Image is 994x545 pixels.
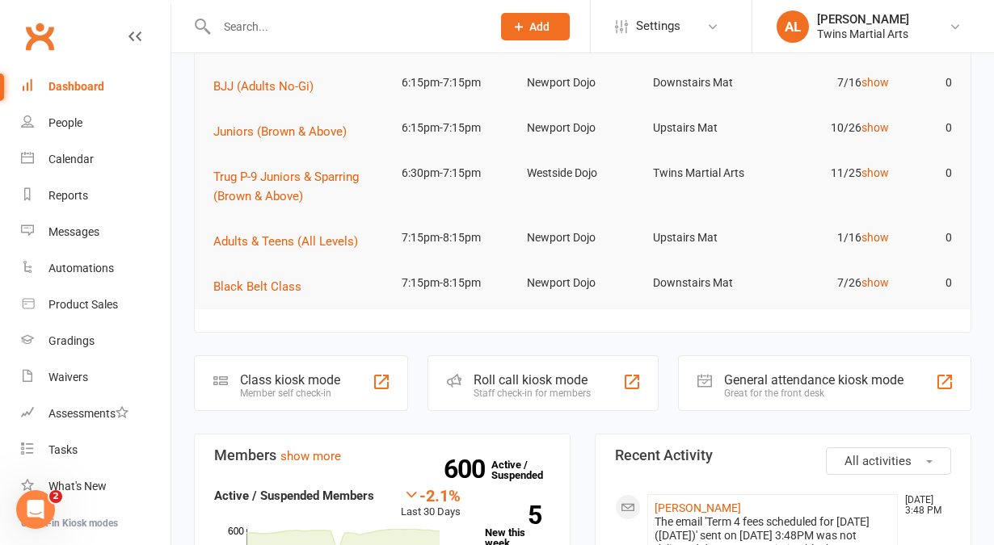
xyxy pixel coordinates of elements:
[897,495,950,516] time: [DATE] 3:48 PM
[214,488,374,503] strong: Active / Suspended Members
[444,457,491,481] strong: 600
[501,13,570,40] button: Add
[21,432,171,468] a: Tasks
[48,189,88,202] div: Reports
[240,388,340,399] div: Member self check-in
[49,490,62,503] span: 2
[21,178,171,214] a: Reports
[520,264,645,302] td: Newport Dojo
[529,20,550,33] span: Add
[896,109,959,147] td: 0
[896,64,959,102] td: 0
[16,490,55,529] iframe: Intercom live chat
[48,480,107,493] div: What's New
[646,154,771,192] td: Twins Martial Arts
[19,16,60,57] a: Clubworx
[21,250,171,287] a: Automations
[491,447,562,493] a: 600Active / Suspended
[401,486,461,504] div: -2.1%
[394,109,520,147] td: 6:15pm-7:15pm
[777,10,809,43] div: AL
[213,234,358,249] span: Adults & Teens (All Levels)
[48,334,95,347] div: Gradings
[394,64,520,102] td: 6:15pm-7:15pm
[48,116,82,129] div: People
[48,371,88,384] div: Waivers
[520,109,645,147] td: Newport Dojo
[213,79,314,94] span: BJJ (Adults No-Gi)
[48,80,104,93] div: Dashboard
[48,262,114,275] div: Automations
[646,219,771,257] td: Upstairs Mat
[826,447,951,475] button: All activities
[817,27,909,41] div: Twins Martial Arts
[213,122,358,141] button: Juniors (Brown & Above)
[724,388,903,399] div: Great for the front desk
[280,449,341,463] a: show more
[520,154,645,192] td: Westside Dojo
[646,64,771,102] td: Downstairs Mat
[213,277,313,296] button: Black Belt Class
[214,447,550,463] h3: Members
[861,166,889,179] a: show
[21,468,171,505] a: What's New
[655,501,741,514] a: [PERSON_NAME]
[21,214,171,250] a: Messages
[48,443,78,456] div: Tasks
[21,287,171,323] a: Product Sales
[896,264,959,302] td: 0
[48,153,94,166] div: Calendar
[861,276,889,289] a: show
[212,15,480,38] input: Search...
[896,219,959,257] td: 0
[861,121,889,134] a: show
[213,167,387,206] button: Trug P-9 Juniors & Sparring (Brown & Above)
[48,407,128,420] div: Assessments
[771,154,896,192] td: 11/25
[771,264,896,302] td: 7/26
[21,323,171,359] a: Gradings
[474,372,591,388] div: Roll call kiosk mode
[771,109,896,147] td: 10/26
[485,503,541,527] strong: 5
[861,76,889,89] a: show
[394,219,520,257] td: 7:15pm-8:15pm
[646,109,771,147] td: Upstairs Mat
[520,219,645,257] td: Newport Dojo
[394,154,520,192] td: 6:30pm-7:15pm
[615,447,951,463] h3: Recent Activity
[21,105,171,141] a: People
[48,298,118,311] div: Product Sales
[213,170,359,203] span: Trug P-9 Juniors & Sparring (Brown & Above)
[48,225,99,238] div: Messages
[401,486,461,521] div: Last 30 Days
[896,154,959,192] td: 0
[636,8,680,44] span: Settings
[21,396,171,432] a: Assessments
[240,372,340,388] div: Class kiosk mode
[724,372,903,388] div: General attendance kiosk mode
[213,77,325,96] button: BJJ (Adults No-Gi)
[646,264,771,302] td: Downstairs Mat
[213,279,301,294] span: Black Belt Class
[21,141,171,178] a: Calendar
[21,69,171,105] a: Dashboard
[21,359,171,396] a: Waivers
[213,232,369,251] button: Adults & Teens (All Levels)
[861,231,889,244] a: show
[844,454,912,468] span: All activities
[771,64,896,102] td: 7/16
[520,64,645,102] td: Newport Dojo
[213,124,347,139] span: Juniors (Brown & Above)
[817,12,909,27] div: [PERSON_NAME]
[394,264,520,302] td: 7:15pm-8:15pm
[474,388,591,399] div: Staff check-in for members
[771,219,896,257] td: 1/16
